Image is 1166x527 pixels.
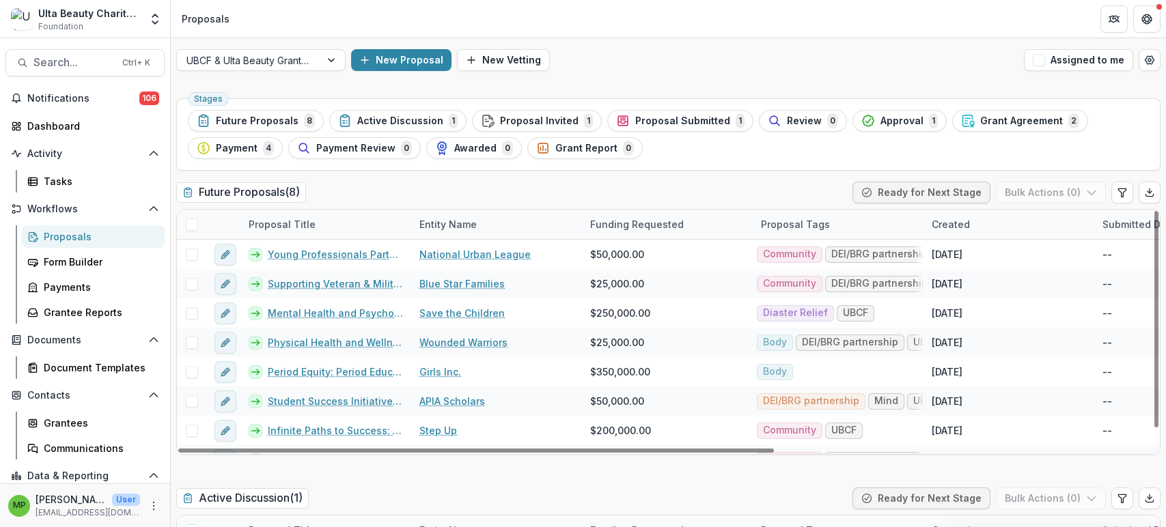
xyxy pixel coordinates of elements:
div: -- [1102,335,1112,350]
span: Stages [194,94,223,104]
span: Workflows [27,203,143,215]
button: Grant Agreement2 [952,110,1088,132]
button: Payment Review0 [288,137,421,159]
button: edit [214,390,236,412]
button: edit [214,302,236,324]
a: Wounded Warriors [419,335,508,350]
button: Payment4 [188,137,283,159]
span: Future Proposals [216,115,299,127]
a: Supporting Veteran & Military Families [268,276,403,291]
a: Payments [22,276,165,298]
div: [DATE] [932,394,962,408]
button: Ready for Next Stage [852,487,990,509]
span: Payment Review [316,143,395,154]
span: 1 [736,113,745,128]
span: Awarded [454,143,497,154]
button: Open Workflows [5,198,165,220]
div: Marisch Perera [13,501,26,510]
a: Young Professionals Partnership [268,247,403,261]
a: Girls Inc. [419,365,461,379]
div: Ctrl + K [120,55,153,70]
div: -- [1102,247,1112,261]
span: 0 [623,141,634,156]
span: $50,000.00 [590,247,644,261]
button: edit [214,273,236,295]
div: Funding Requested [582,210,753,239]
div: -- [1102,306,1112,320]
span: Grant Agreement [980,115,1063,127]
button: New Vetting [457,49,550,71]
span: $25,000.00 [590,276,644,291]
h2: Active Discussion ( 1 ) [176,488,309,508]
div: Grantees [44,416,154,430]
span: Contacts [27,390,143,401]
button: Proposal Invited1 [472,110,602,132]
a: Grantees [22,412,165,434]
div: Proposals [182,12,230,26]
span: Grant Report [555,143,617,154]
a: Student Success Initiatives: Mental Health & Wellness [268,394,403,408]
button: Open Contacts [5,384,165,406]
div: Proposal Title [240,210,411,239]
span: 1 [584,113,593,128]
div: Created [924,210,1094,239]
button: edit [214,420,236,442]
button: edit [214,244,236,266]
button: edit [214,332,236,354]
button: Proposal Submitted1 [607,110,753,132]
button: Review0 [759,110,847,132]
div: [DATE] [932,453,962,467]
button: Active Discussion1 [329,110,467,132]
span: Data & Reporting [27,470,143,482]
button: Open entity switcher [145,5,165,33]
img: Ulta Beauty Charitable Foundation [11,8,33,30]
button: Export table data [1139,487,1161,509]
span: $50,000.00 [590,394,644,408]
div: Created [924,217,978,231]
div: -- [1102,276,1112,291]
button: Assigned to me [1024,49,1133,71]
div: Form Builder [44,255,154,269]
button: edit [214,361,236,383]
span: Notifications [27,93,139,104]
a: Dashboard [5,115,165,137]
div: [DATE] [932,335,962,350]
button: Open Data & Reporting [5,465,165,487]
div: Tasks [44,174,154,188]
span: Proposal Submitted [635,115,730,127]
button: Notifications106 [5,87,165,109]
div: -- [1102,423,1112,438]
div: Proposal Tags [753,217,838,231]
span: 4 [263,141,274,156]
span: 0 [502,141,513,156]
div: Dashboard [27,119,154,133]
button: Partners [1100,5,1128,33]
button: Open table manager [1139,49,1161,71]
span: $350,000.00 [590,365,650,379]
a: Mental Health and Psychosocial Services [268,306,403,320]
div: -- [1102,365,1112,379]
span: Review [787,115,822,127]
div: Entity Name [411,210,582,239]
div: Ulta Beauty Charitable Foundation [38,6,140,20]
div: -- [1102,453,1112,467]
button: Bulk Actions (0) [996,182,1106,203]
div: Document Templates [44,360,154,375]
a: Step Up [419,423,457,438]
button: Export table data [1139,182,1161,203]
div: [DATE] [932,306,962,320]
a: APIA Scholars [419,394,485,408]
a: Tasks [22,170,165,193]
p: [PERSON_NAME] [PERSON_NAME] [36,492,107,507]
button: Grant Report0 [527,137,643,159]
span: $25,000.00 [590,335,644,350]
div: [DATE] [932,276,962,291]
a: Blue Star Families [419,276,505,291]
a: Infinite Paths to Success: Step Up's Campus Program [268,423,403,438]
a: Save the Children [419,306,505,320]
div: Entity Name [411,217,485,231]
h2: Future Proposals ( 8 ) [176,182,306,202]
div: Proposal Tags [753,210,924,239]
